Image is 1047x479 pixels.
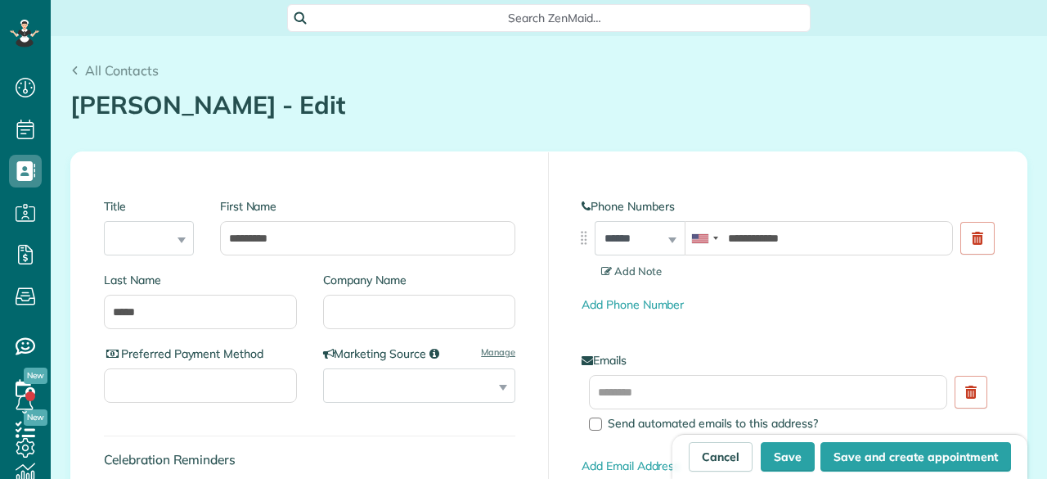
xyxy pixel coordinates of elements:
label: Last Name [104,272,297,288]
button: Save and create appointment [820,442,1011,472]
img: drag_indicator-119b368615184ecde3eda3c64c821f6cf29d3e2b97b89ee44bc31753036683e5.png [575,229,592,246]
label: Marketing Source [323,346,516,362]
h4: Celebration Reminders [104,453,515,467]
label: Company Name [323,272,516,288]
span: Add Note [601,264,662,278]
h1: [PERSON_NAME] - Edit [70,92,1027,119]
span: All Contacts [85,62,159,79]
button: Save [761,442,815,472]
a: Manage [481,346,515,359]
label: Preferred Payment Method [104,346,297,362]
span: New [24,368,47,384]
span: Send automated emails to this address? [608,416,818,431]
a: Add Email Address [582,459,680,473]
a: Add Phone Number [582,297,684,312]
a: Cancel [689,442,753,472]
label: Phone Numbers [582,198,994,215]
label: Title [104,198,194,215]
div: United States: +1 [685,222,723,255]
label: Emails [582,352,994,368]
a: All Contacts [70,61,159,80]
label: First Name [220,198,515,215]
